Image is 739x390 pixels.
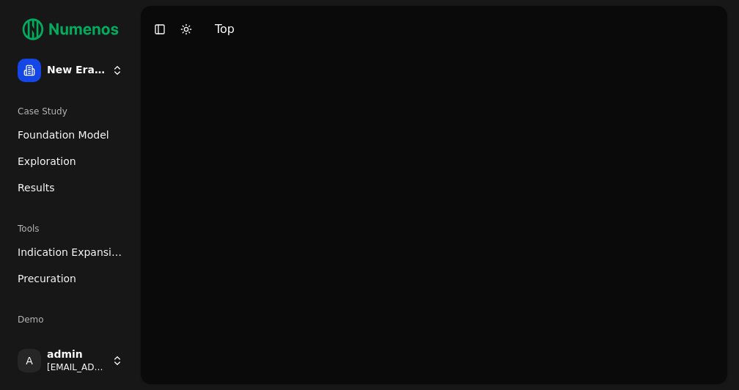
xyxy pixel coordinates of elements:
[12,100,129,123] div: Case Study
[12,343,129,378] button: Aadmin[EMAIL_ADDRESS]
[12,150,129,173] a: Exploration
[12,331,129,355] a: Summary
[215,21,235,38] div: Top
[47,64,106,77] span: New Era Therapeutics
[47,361,106,373] span: [EMAIL_ADDRESS]
[47,348,106,361] span: admin
[176,19,196,40] button: Toggle Dark Mode
[12,217,129,240] div: Tools
[12,308,129,331] div: Demo
[12,240,129,264] a: Indication Expansion
[12,123,129,147] a: Foundation Model
[18,349,41,372] span: A
[18,336,67,350] span: Summary
[12,12,129,47] img: Numenos
[12,267,129,290] a: Precuration
[18,180,55,195] span: Results
[18,271,76,286] span: Precuration
[18,245,123,260] span: Indication Expansion
[18,154,76,169] span: Exploration
[12,176,129,199] a: Results
[12,53,129,88] button: New Era Therapeutics
[150,19,170,40] button: Toggle Sidebar
[18,128,109,142] span: Foundation Model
